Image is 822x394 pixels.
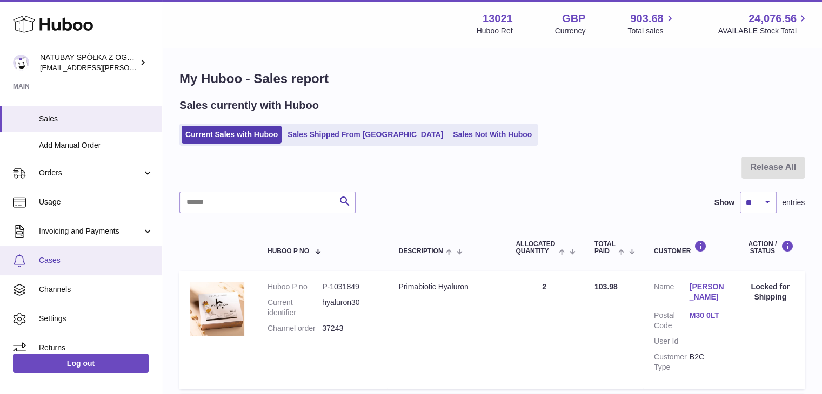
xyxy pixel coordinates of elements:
span: Description [398,248,443,255]
dd: P-1031849 [322,282,377,292]
dt: User Id [654,336,690,347]
div: Currency [555,26,586,36]
dt: Postal Code [654,310,690,331]
img: kacper.antkowski@natubay.pl [13,55,29,71]
div: Action / Status [746,240,794,255]
strong: 13021 [483,11,513,26]
span: Add Manual Order [39,140,153,151]
span: Invoicing and Payments [39,226,142,236]
a: [PERSON_NAME] [690,282,725,302]
strong: GBP [562,11,585,26]
div: NATUBAY SPÓŁKA Z OGRANICZONĄ ODPOWIEDZIALNOŚCIĄ [40,52,137,73]
dd: hyaluron30 [322,297,377,318]
label: Show [714,198,734,208]
a: Log out [13,354,149,373]
div: Customer [654,240,725,255]
dt: Channel order [268,323,322,334]
h1: My Huboo - Sales report [179,70,805,87]
span: Returns [39,343,153,353]
span: [EMAIL_ADDRESS][PERSON_NAME][DOMAIN_NAME] [40,63,217,72]
span: 103.98 [594,282,618,291]
span: 903.68 [630,11,663,26]
span: Total sales [627,26,676,36]
dd: B2C [690,352,725,372]
dt: Customer Type [654,352,690,372]
a: Current Sales with Huboo [182,126,282,144]
span: Usage [39,197,153,207]
span: entries [782,198,805,208]
div: Huboo Ref [477,26,513,36]
span: Huboo P no [268,248,309,255]
dt: Name [654,282,690,305]
span: Total paid [594,241,616,255]
span: Settings [39,314,153,324]
span: 24,076.56 [749,11,797,26]
a: 24,076.56 AVAILABLE Stock Total [718,11,809,36]
span: Cases [39,255,153,266]
a: Sales Not With Huboo [449,126,536,144]
div: Locked for Shipping [746,282,794,302]
div: Primabiotic Hyaluron [398,282,494,292]
span: ALLOCATED Quantity [516,241,556,255]
td: 2 [505,271,584,388]
a: M30 0LT [690,310,725,321]
dt: Current identifier [268,297,322,318]
span: Channels [39,284,153,295]
a: Sales Shipped From [GEOGRAPHIC_DATA] [284,126,447,144]
span: Sales [39,114,153,124]
img: 130211740407413.jpg [190,282,244,336]
dd: 37243 [322,323,377,334]
a: 903.68 Total sales [627,11,676,36]
span: AVAILABLE Stock Total [718,26,809,36]
span: Orders [39,168,142,178]
dt: Huboo P no [268,282,322,292]
h2: Sales currently with Huboo [179,98,319,113]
